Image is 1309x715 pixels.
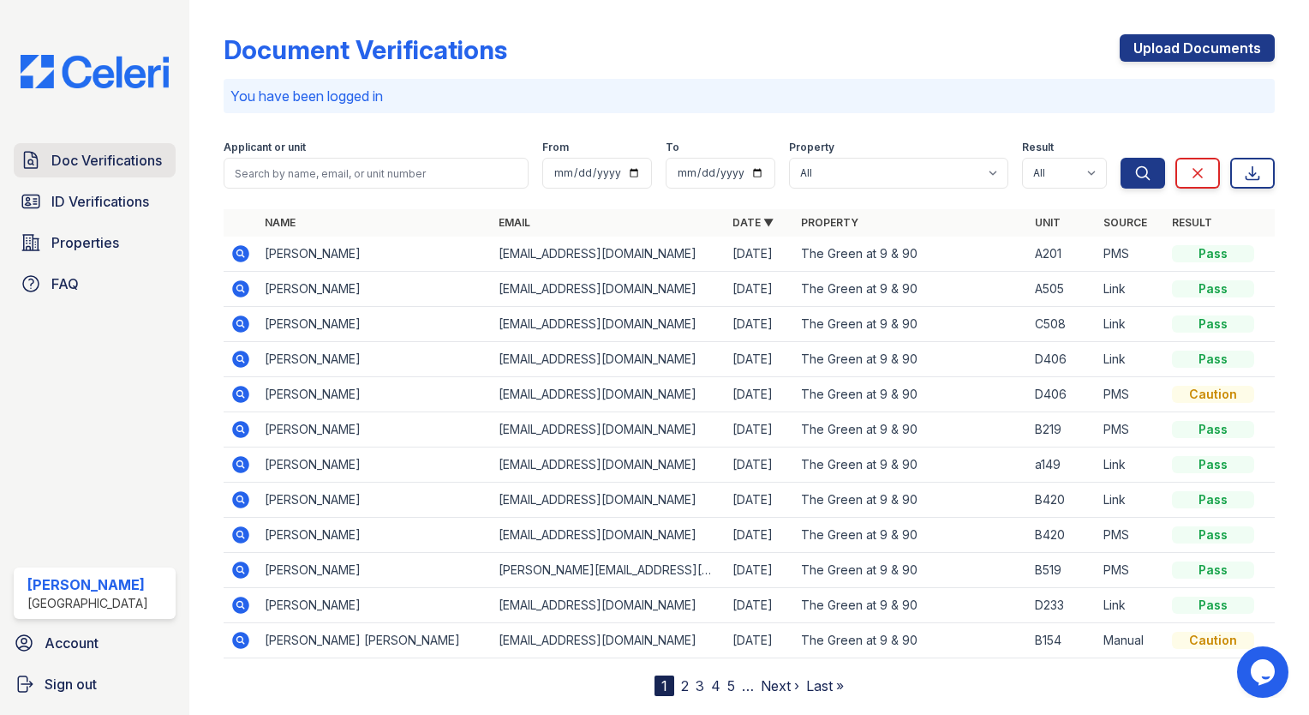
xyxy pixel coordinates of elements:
[1172,526,1254,544] div: Pass
[14,184,176,219] a: ID Verifications
[1035,216,1061,229] a: Unit
[1028,307,1097,342] td: C508
[1172,280,1254,297] div: Pass
[492,377,726,412] td: [EMAIL_ADDRESS][DOMAIN_NAME]
[258,342,492,377] td: [PERSON_NAME]
[794,588,1028,623] td: The Green at 9 & 90
[732,216,774,229] a: Date ▼
[1028,588,1097,623] td: D233
[726,272,794,307] td: [DATE]
[794,412,1028,448] td: The Green at 9 & 90
[492,588,726,623] td: [EMAIL_ADDRESS][DOMAIN_NAME]
[1097,588,1165,623] td: Link
[794,272,1028,307] td: The Green at 9 & 90
[727,677,735,694] a: 5
[258,483,492,518] td: [PERSON_NAME]
[1097,623,1165,658] td: Manual
[1172,315,1254,333] div: Pass
[542,141,569,154] label: From
[45,633,99,653] span: Account
[7,626,182,660] a: Account
[1028,448,1097,483] td: a149
[7,55,182,88] img: CE_Logo_Blue-a8612792a0a2168367f1c8372b55b34899dd931a85d93a1a3d3e32e68fde9ad4.png
[1172,386,1254,403] div: Caution
[492,448,726,483] td: [EMAIL_ADDRESS][DOMAIN_NAME]
[726,342,794,377] td: [DATE]
[258,553,492,588] td: [PERSON_NAME]
[726,588,794,623] td: [DATE]
[27,595,148,612] div: [GEOGRAPHIC_DATA]
[1172,562,1254,579] div: Pass
[1172,632,1254,649] div: Caution
[1103,216,1147,229] a: Source
[492,307,726,342] td: [EMAIL_ADDRESS][DOMAIN_NAME]
[1172,597,1254,614] div: Pass
[794,553,1028,588] td: The Green at 9 & 90
[1097,237,1165,272] td: PMS
[1097,342,1165,377] td: Link
[1028,412,1097,448] td: B219
[794,483,1028,518] td: The Green at 9 & 90
[1028,483,1097,518] td: B420
[681,677,689,694] a: 2
[726,518,794,553] td: [DATE]
[1097,518,1165,553] td: PMS
[1120,34,1275,62] a: Upload Documents
[492,518,726,553] td: [EMAIL_ADDRESS][DOMAIN_NAME]
[1022,141,1054,154] label: Result
[1028,553,1097,588] td: B519
[1172,245,1254,262] div: Pass
[794,377,1028,412] td: The Green at 9 & 90
[726,553,794,588] td: [DATE]
[258,272,492,307] td: [PERSON_NAME]
[492,342,726,377] td: [EMAIL_ADDRESS][DOMAIN_NAME]
[794,518,1028,553] td: The Green at 9 & 90
[761,677,799,694] a: Next ›
[1172,216,1212,229] a: Result
[258,307,492,342] td: [PERSON_NAME]
[801,216,858,229] a: Property
[794,623,1028,658] td: The Green at 9 & 90
[258,377,492,412] td: [PERSON_NAME]
[726,623,794,658] td: [DATE]
[1097,483,1165,518] td: Link
[45,674,97,694] span: Sign out
[1172,491,1254,508] div: Pass
[1172,456,1254,473] div: Pass
[492,483,726,518] td: [EMAIL_ADDRESS][DOMAIN_NAME]
[492,623,726,658] td: [EMAIL_ADDRESS][DOMAIN_NAME]
[258,588,492,623] td: [PERSON_NAME]
[794,237,1028,272] td: The Green at 9 & 90
[696,677,704,694] a: 3
[1097,448,1165,483] td: Link
[1028,272,1097,307] td: A505
[1097,272,1165,307] td: Link
[27,574,148,595] div: [PERSON_NAME]
[14,267,176,301] a: FAQ
[1097,377,1165,412] td: PMS
[726,377,794,412] td: [DATE]
[726,307,794,342] td: [DATE]
[1097,412,1165,448] td: PMS
[51,232,119,253] span: Properties
[492,272,726,307] td: [EMAIL_ADDRESS][DOMAIN_NAME]
[224,141,306,154] label: Applicant or unit
[258,237,492,272] td: [PERSON_NAME]
[51,191,149,212] span: ID Verifications
[1097,307,1165,342] td: Link
[1172,351,1254,368] div: Pass
[726,237,794,272] td: [DATE]
[258,412,492,448] td: [PERSON_NAME]
[806,677,844,694] a: Last »
[794,307,1028,342] td: The Green at 9 & 90
[265,216,296,229] a: Name
[666,141,679,154] label: To
[7,667,182,701] a: Sign out
[1028,342,1097,377] td: D406
[224,158,529,189] input: Search by name, email, or unit number
[794,342,1028,377] td: The Green at 9 & 90
[1028,377,1097,412] td: D406
[1028,237,1097,272] td: A201
[789,141,834,154] label: Property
